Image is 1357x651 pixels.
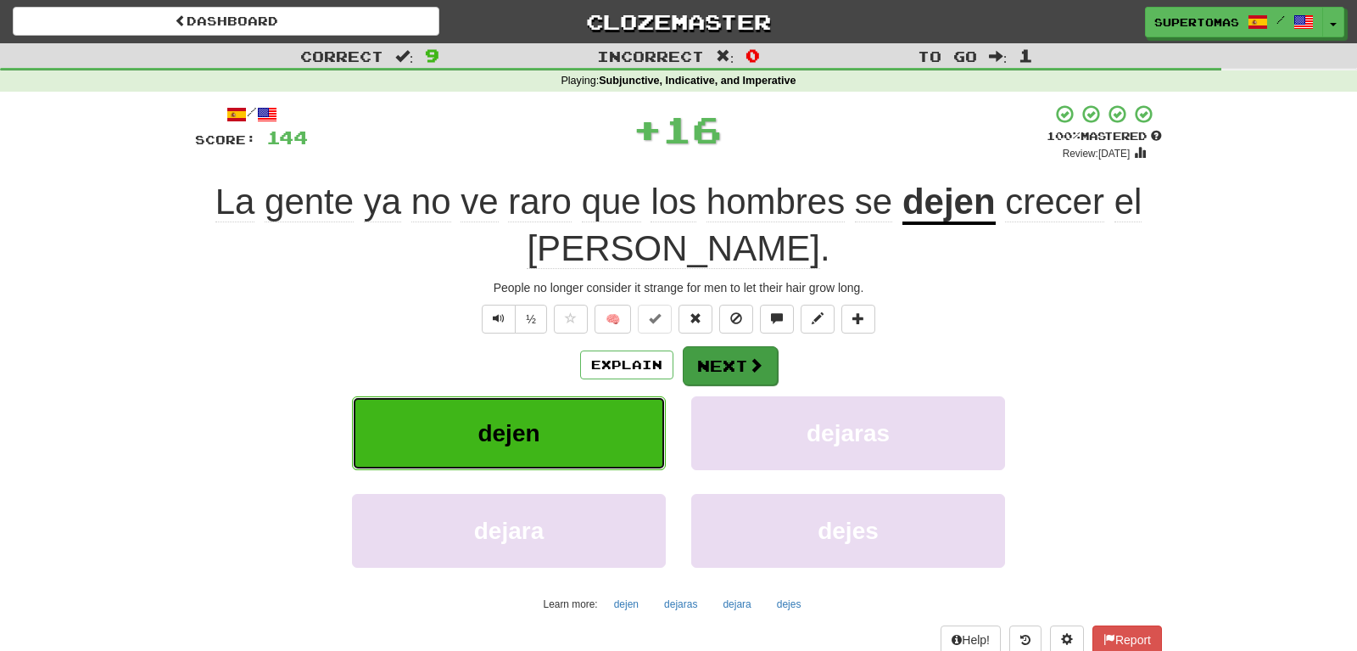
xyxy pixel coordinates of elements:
span: Correct [300,48,383,65]
button: Favorite sentence (alt+f) [554,305,588,334]
button: dejaras [691,396,1005,470]
button: Play sentence audio (ctl+space) [482,305,516,334]
span: / [1276,14,1285,25]
span: se [855,182,892,222]
div: People no longer consider it strange for men to let their hair grow long. [195,279,1162,296]
span: los [651,182,696,222]
span: 1 [1019,45,1033,65]
span: . [527,182,1142,269]
span: dejaras [807,420,890,446]
span: To go [918,48,977,65]
div: / [195,104,308,125]
button: Set this sentence to 100% Mastered (alt+m) [638,305,672,334]
span: raro [508,182,572,222]
span: crecer [1005,182,1104,222]
span: Incorrect [597,48,704,65]
span: + [633,104,662,154]
button: Edit sentence (alt+d) [801,305,835,334]
button: Next [683,346,778,385]
span: ve [461,182,498,222]
button: dejes [691,494,1005,568]
span: [PERSON_NAME] [527,228,819,269]
a: Clozemaster [465,7,891,36]
button: dejaras [655,592,706,617]
button: dejara [352,494,666,568]
span: 16 [662,108,722,150]
span: gente [265,182,354,222]
a: Dashboard [13,7,439,36]
button: Reset to 0% Mastered (alt+r) [678,305,712,334]
button: ½ [515,305,547,334]
small: Learn more: [544,598,598,610]
strong: Subjunctive, Indicative, and Imperative [599,75,796,87]
div: Text-to-speech controls [478,305,547,334]
span: : [716,49,734,64]
button: 🧠 [595,305,631,334]
button: Ignore sentence (alt+i) [719,305,753,334]
span: 144 [266,126,308,148]
span: dejen [477,420,539,446]
u: dejen [902,182,996,225]
span: que [582,182,641,222]
button: dejen [605,592,648,617]
span: dejara [474,518,544,544]
span: ya [364,182,401,222]
span: Score: [195,132,256,147]
a: SuperTomas / [1145,7,1323,37]
button: dejes [768,592,811,617]
button: Explain [580,351,673,379]
span: no [411,182,451,222]
span: : [395,49,414,64]
small: Review: [DATE] [1063,148,1131,160]
span: SuperTomas [1154,14,1239,30]
button: Add to collection (alt+a) [841,305,875,334]
button: Discuss sentence (alt+u) [760,305,794,334]
span: 0 [746,45,760,65]
button: dejara [713,592,760,617]
span: La [215,182,255,222]
span: : [989,49,1008,64]
span: dejes [818,518,879,544]
span: 9 [425,45,439,65]
div: Mastered [1047,129,1162,144]
button: dejen [352,396,666,470]
span: hombres [706,182,845,222]
span: el [1114,182,1142,222]
span: 100 % [1047,129,1081,143]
